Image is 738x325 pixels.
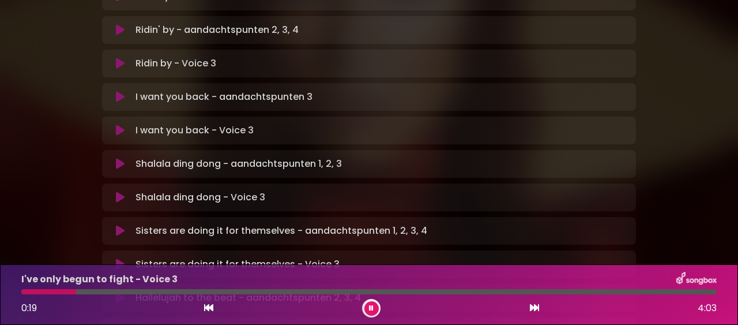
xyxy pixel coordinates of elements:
[135,190,265,204] p: Shalala ding dong - Voice 3
[21,272,178,286] p: I've only begun to fight - Voice 3
[676,272,717,287] img: songbox-logo-white.png
[135,124,254,137] p: I want you back - Voice 3
[698,301,717,315] span: 4:03
[21,301,37,315] span: 0:19
[135,257,340,271] p: Sisters are doing it for themselves - Voice 3
[135,157,342,171] p: Shalala ding dong - aandachtspunten 1, 2, 3
[135,57,216,70] p: Ridin by - Voice 3
[135,90,312,104] p: I want you back - aandachtspunten 3
[135,224,427,238] p: Sisters are doing it for themselves - aandachtspunten 1, 2, 3, 4
[135,23,299,37] p: Ridin' by - aandachtspunten 2, 3, 4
